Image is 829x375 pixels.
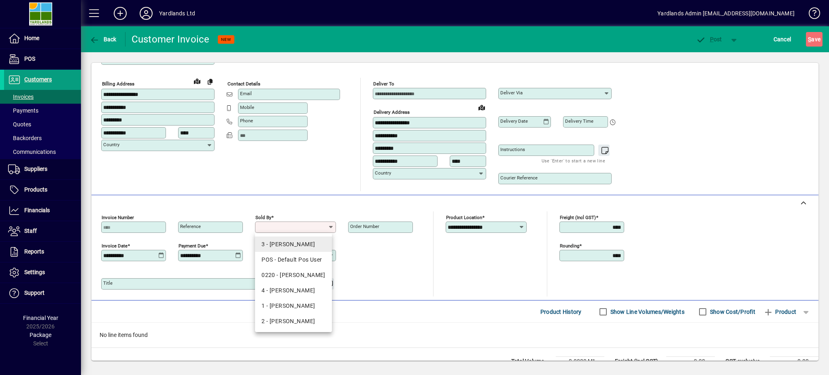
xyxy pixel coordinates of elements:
td: 0.0000 M³ [556,357,604,366]
button: Save [806,32,823,47]
a: Settings [4,262,81,283]
div: 2 - [PERSON_NAME] [261,317,325,326]
span: Cancel [774,33,791,46]
mat-hint: Use 'Enter' to start a new line [542,156,605,165]
mat-label: Product location [446,215,482,220]
a: POS [4,49,81,69]
button: Post [692,32,726,47]
td: 0.00 [666,357,715,366]
div: 3 - [PERSON_NAME] [261,240,325,249]
td: Freight (incl GST) [611,357,666,366]
a: Reports [4,242,81,262]
a: Communications [4,145,81,159]
span: P [710,36,714,43]
span: Product [763,305,796,318]
span: Suppliers [24,166,47,172]
mat-option: POS - Default Pos User [255,252,332,267]
label: Show Line Volumes/Weights [609,308,684,316]
a: Financials [4,200,81,221]
a: Knowledge Base [803,2,819,28]
mat-label: Mobile [240,104,254,110]
td: Total Volume [507,357,556,366]
a: Invoices [4,90,81,104]
button: Cancel [772,32,793,47]
span: ave [808,33,820,46]
span: ost [696,36,722,43]
span: Invoices [8,94,34,100]
a: Products [4,180,81,200]
a: Backorders [4,131,81,145]
app-page-header-button: Back [81,32,125,47]
td: GST exclusive [721,357,770,366]
mat-option: 3 - Carolyn Gannon [255,237,332,252]
div: Customer Invoice [132,33,210,46]
mat-label: Instructions [500,147,525,152]
mat-label: Payment due [179,243,206,249]
span: Support [24,290,45,296]
button: Back [87,32,119,47]
a: Quotes [4,117,81,131]
div: 1 - [PERSON_NAME] [261,302,325,310]
span: POS [24,55,35,62]
label: Show Cost/Profit [708,308,755,316]
a: Suppliers [4,159,81,179]
span: Financial Year [23,315,58,321]
mat-label: Sold by [255,215,271,220]
mat-label: Title [103,280,113,286]
td: 0.00 [770,357,818,366]
span: Staff [24,228,37,234]
div: 4 - [PERSON_NAME] [261,286,325,295]
span: Financials [24,207,50,213]
mat-label: Invoice number [102,215,134,220]
span: Backorders [8,135,42,141]
mat-label: Country [375,170,391,176]
div: POS - Default Pos User [261,256,325,264]
a: Staff [4,221,81,241]
span: Quotes [8,121,31,128]
mat-label: Phone [240,118,253,124]
a: Payments [4,104,81,117]
span: S [808,36,811,43]
mat-label: Delivery time [565,118,593,124]
a: Support [4,283,81,303]
div: No line items found [91,323,818,347]
a: View on map [191,75,204,87]
mat-label: Deliver via [500,90,523,96]
mat-option: 4 - Mishayla Wilson [255,283,332,298]
mat-option: 0220 - Michaela Bodle [255,267,332,283]
button: Product History [537,305,585,319]
mat-label: Freight (incl GST) [560,215,596,220]
mat-label: Courier Reference [500,175,538,181]
button: Add [107,6,133,21]
span: Back [89,36,117,43]
button: Copy to Delivery address [204,75,217,88]
span: Customers [24,76,52,83]
mat-label: Country [103,142,119,147]
span: Product History [540,305,582,318]
span: NEW [221,37,231,42]
a: Home [4,28,81,49]
mat-label: Rounding [560,243,579,249]
a: View on map [475,101,488,114]
span: Home [24,35,39,41]
mat-label: Reference [180,224,201,229]
span: Package [30,332,51,338]
mat-option: 1 - Paul Bodle [255,298,332,313]
span: Reports [24,248,44,255]
span: Payments [8,107,38,114]
button: Profile [133,6,159,21]
mat-option: 2 - Stephanie Bodle [255,313,332,329]
mat-label: Email [240,91,252,96]
button: Product [759,305,800,319]
span: Products [24,186,47,193]
mat-label: Delivery date [500,118,528,124]
div: 0220 - [PERSON_NAME] [261,271,325,279]
mat-label: Deliver To [373,81,394,87]
span: Communications [8,149,56,155]
div: Yardlands Admin [EMAIL_ADDRESS][DOMAIN_NAME] [657,7,795,20]
mat-label: Order number [350,224,379,229]
mat-label: Invoice date [102,243,128,249]
span: Settings [24,269,45,275]
div: Yardlands Ltd [159,7,195,20]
